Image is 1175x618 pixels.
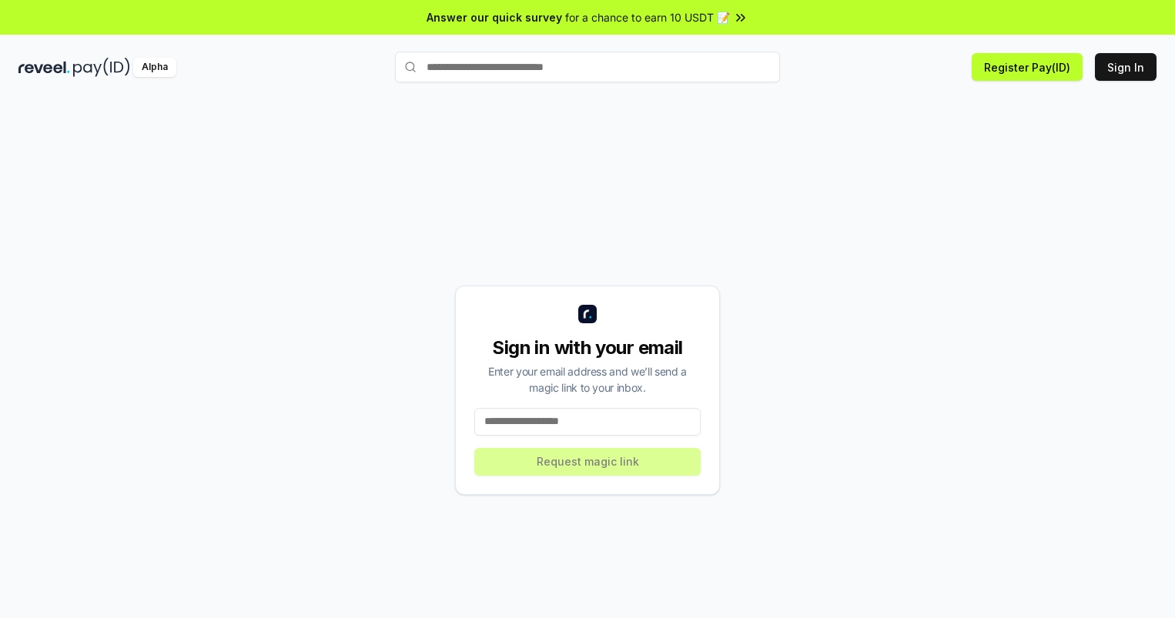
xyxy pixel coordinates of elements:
button: Register Pay(ID) [972,53,1083,81]
img: logo_small [578,305,597,323]
div: Enter your email address and we’ll send a magic link to your inbox. [474,363,701,396]
div: Sign in with your email [474,336,701,360]
div: Alpha [133,58,176,77]
span: for a chance to earn 10 USDT 📝 [565,9,730,25]
button: Sign In [1095,53,1157,81]
img: pay_id [73,58,130,77]
img: reveel_dark [18,58,70,77]
span: Answer our quick survey [427,9,562,25]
